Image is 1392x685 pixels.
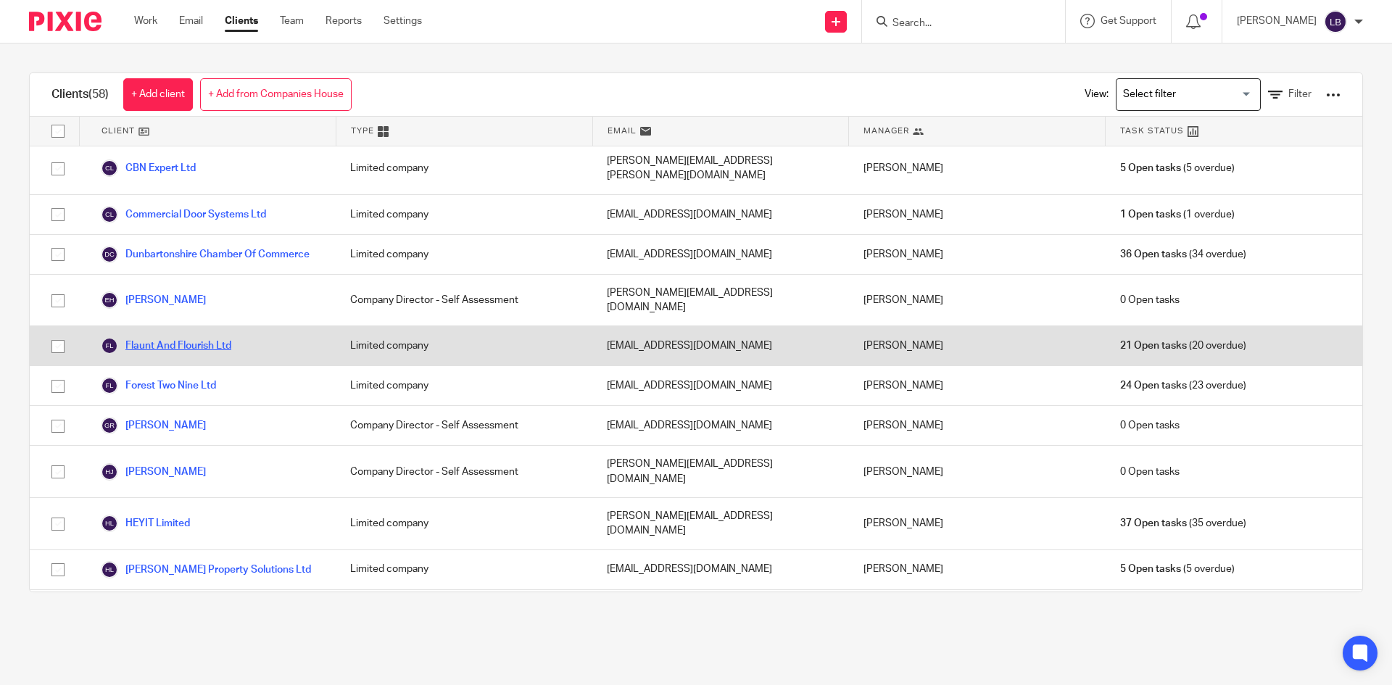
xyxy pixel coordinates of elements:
[101,159,196,177] a: CBN Expert Ltd
[849,406,1106,445] div: [PERSON_NAME]
[1063,73,1341,116] div: View:
[336,326,592,365] div: Limited company
[1120,293,1180,307] span: 0 Open tasks
[1120,465,1180,479] span: 0 Open tasks
[336,550,592,589] div: Limited company
[179,14,203,28] a: Email
[101,291,206,309] a: [PERSON_NAME]
[88,88,109,100] span: (58)
[849,366,1106,405] div: [PERSON_NAME]
[1120,125,1184,137] span: Task Status
[849,590,1106,629] div: [PERSON_NAME]
[891,17,1022,30] input: Search
[849,143,1106,194] div: [PERSON_NAME]
[592,195,849,234] div: [EMAIL_ADDRESS][DOMAIN_NAME]
[280,14,304,28] a: Team
[592,498,849,549] div: [PERSON_NAME][EMAIL_ADDRESS][DOMAIN_NAME]
[336,275,592,326] div: Company Director - Self Assessment
[849,235,1106,274] div: [PERSON_NAME]
[384,14,422,28] a: Settings
[51,87,109,102] h1: Clients
[849,498,1106,549] div: [PERSON_NAME]
[1120,339,1187,353] span: 21 Open tasks
[1120,247,1246,262] span: (34 overdue)
[592,235,849,274] div: [EMAIL_ADDRESS][DOMAIN_NAME]
[1120,207,1235,222] span: (1 overdue)
[101,417,206,434] a: [PERSON_NAME]
[101,125,135,137] span: Client
[1120,161,1235,175] span: (5 overdue)
[592,550,849,589] div: [EMAIL_ADDRESS][DOMAIN_NAME]
[1237,14,1317,28] p: [PERSON_NAME]
[849,275,1106,326] div: [PERSON_NAME]
[592,366,849,405] div: [EMAIL_ADDRESS][DOMAIN_NAME]
[101,463,118,481] img: svg%3E
[592,326,849,365] div: [EMAIL_ADDRESS][DOMAIN_NAME]
[336,590,592,629] div: Company Director - Self Assessment
[29,12,101,31] img: Pixie
[592,275,849,326] div: [PERSON_NAME][EMAIL_ADDRESS][DOMAIN_NAME]
[336,235,592,274] div: Limited company
[592,406,849,445] div: [EMAIL_ADDRESS][DOMAIN_NAME]
[336,366,592,405] div: Limited company
[863,125,909,137] span: Manager
[101,377,118,394] img: svg%3E
[44,117,72,145] input: Select all
[1120,161,1181,175] span: 5 Open tasks
[849,446,1106,497] div: [PERSON_NAME]
[101,463,206,481] a: [PERSON_NAME]
[1120,247,1187,262] span: 36 Open tasks
[1101,16,1156,26] span: Get Support
[101,515,118,532] img: svg%3E
[336,195,592,234] div: Limited company
[101,561,311,578] a: [PERSON_NAME] Property Solutions Ltd
[1324,10,1347,33] img: svg%3E
[1120,378,1246,393] span: (23 overdue)
[592,590,849,629] div: [EMAIL_ADDRESS][DOMAIN_NAME]
[1120,562,1181,576] span: 5 Open tasks
[101,246,118,263] img: svg%3E
[101,515,190,532] a: HEYIT Limited
[1118,82,1252,107] input: Search for option
[101,206,266,223] a: Commercial Door Systems Ltd
[101,159,118,177] img: svg%3E
[101,417,118,434] img: svg%3E
[101,291,118,309] img: svg%3E
[1120,207,1181,222] span: 1 Open tasks
[592,143,849,194] div: [PERSON_NAME][EMAIL_ADDRESS][PERSON_NAME][DOMAIN_NAME]
[1120,418,1180,433] span: 0 Open tasks
[1120,516,1187,531] span: 37 Open tasks
[608,125,637,137] span: Email
[336,143,592,194] div: Limited company
[123,78,193,111] a: + Add client
[101,206,118,223] img: svg%3E
[592,446,849,497] div: [PERSON_NAME][EMAIL_ADDRESS][DOMAIN_NAME]
[1120,378,1187,393] span: 24 Open tasks
[336,406,592,445] div: Company Director - Self Assessment
[225,14,258,28] a: Clients
[101,377,216,394] a: Forest Two Nine Ltd
[1120,562,1235,576] span: (5 overdue)
[336,446,592,497] div: Company Director - Self Assessment
[351,125,374,137] span: Type
[200,78,352,111] a: + Add from Companies House
[849,326,1106,365] div: [PERSON_NAME]
[1288,89,1312,99] span: Filter
[1120,516,1246,531] span: (35 overdue)
[101,561,118,578] img: svg%3E
[101,246,310,263] a: Dunbartonshire Chamber Of Commerce
[849,550,1106,589] div: [PERSON_NAME]
[134,14,157,28] a: Work
[849,195,1106,234] div: [PERSON_NAME]
[336,498,592,549] div: Limited company
[101,337,118,354] img: svg%3E
[326,14,362,28] a: Reports
[1120,339,1246,353] span: (20 overdue)
[101,337,231,354] a: Flaunt And Flourish Ltd
[1116,78,1261,111] div: Search for option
